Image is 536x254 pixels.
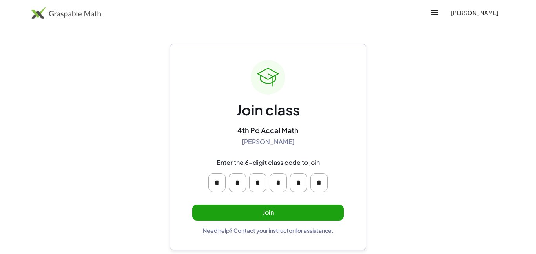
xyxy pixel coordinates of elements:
[236,101,300,119] div: Join class
[242,138,295,146] div: [PERSON_NAME]
[310,173,328,192] input: Please enter OTP character 6
[450,9,498,16] span: [PERSON_NAME]
[203,227,334,234] div: Need help? Contact your instructor for assistance.
[249,173,266,192] input: Please enter OTP character 3
[192,205,344,221] button: Join
[217,159,320,167] div: Enter the 6-digit class code to join
[270,173,287,192] input: Please enter OTP character 4
[237,126,299,135] div: 4th Pd Accel Math
[290,173,307,192] input: Please enter OTP character 5
[208,173,226,192] input: Please enter OTP character 1
[444,5,505,20] button: [PERSON_NAME]
[229,173,246,192] input: Please enter OTP character 2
